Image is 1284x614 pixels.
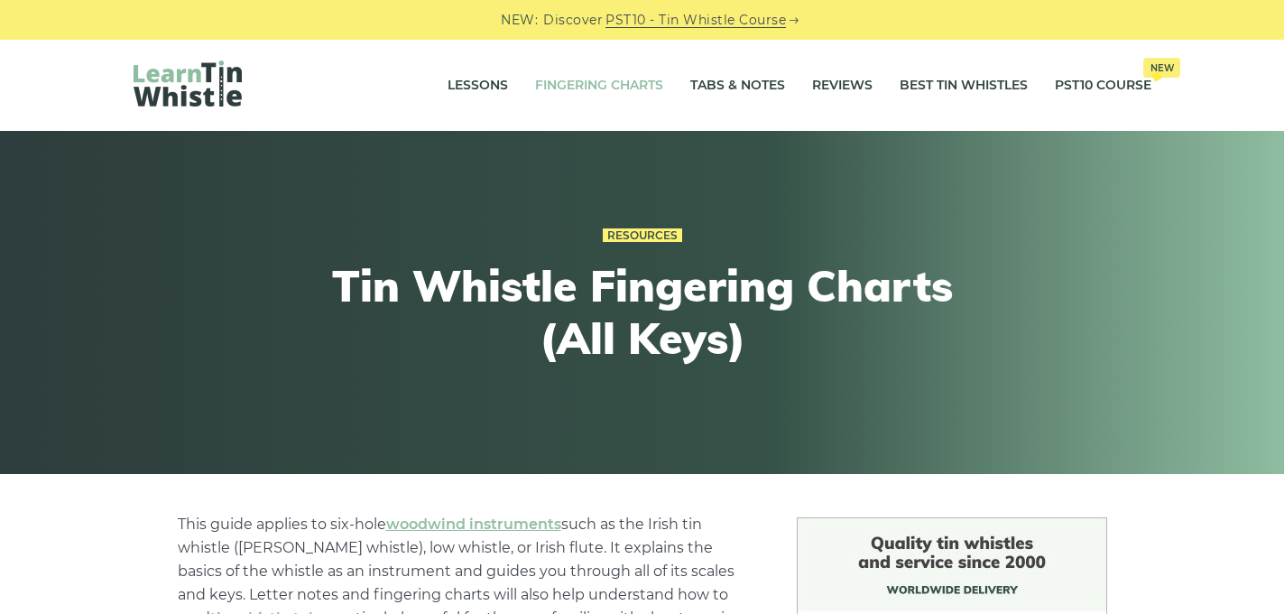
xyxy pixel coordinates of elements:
[535,63,663,108] a: Fingering Charts
[812,63,873,108] a: Reviews
[1055,63,1151,108] a: PST10 CourseNew
[448,63,508,108] a: Lessons
[1143,58,1180,78] span: New
[134,60,242,107] img: LearnTinWhistle.com
[603,228,682,243] a: Resources
[690,63,785,108] a: Tabs & Notes
[386,516,561,533] a: woodwind instruments
[900,63,1028,108] a: Best Tin Whistles
[310,260,975,364] h1: Tin Whistle Fingering Charts (All Keys)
